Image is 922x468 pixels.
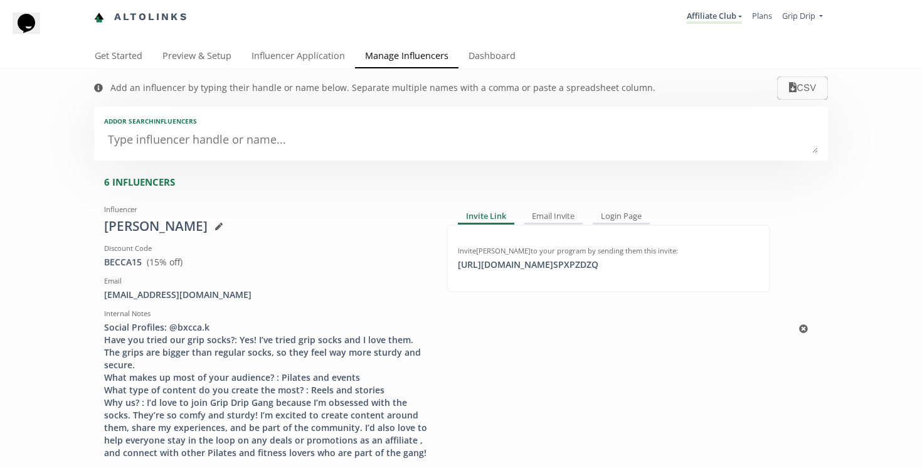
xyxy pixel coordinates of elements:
[104,243,428,253] div: Discount Code
[110,82,655,94] div: Add an influencer by typing their handle or name below. Separate multiple names with a comma or p...
[752,10,772,21] a: Plans
[147,256,183,268] span: ( 15 % off)
[458,246,759,256] div: Invite [PERSON_NAME] to your program by sending them this invite:
[241,45,355,70] a: Influencer Application
[104,117,818,125] div: Add or search INFLUENCERS
[104,321,428,459] div: Social Profiles: @bxcca.k Have you tried our grip socks?: Yes! I’ve tried grip socks and I love t...
[450,258,606,271] div: [URL][DOMAIN_NAME] SPXPZDZQ
[104,276,428,286] div: Email
[782,10,815,21] span: Grip Drip
[593,210,650,225] div: Login Page
[85,45,152,70] a: Get Started
[524,210,583,225] div: Email Invite
[104,176,828,189] div: 6 INFLUENCERS
[104,217,428,236] div: [PERSON_NAME]
[458,210,514,225] div: Invite Link
[782,10,823,24] a: Grip Drip
[355,45,458,70] a: Manage Influencers
[104,289,428,301] div: [EMAIL_ADDRESS][DOMAIN_NAME]
[458,45,526,70] a: Dashboard
[104,256,142,268] a: BECCA15
[152,45,241,70] a: Preview & Setup
[104,205,428,215] div: Influencer
[104,309,428,319] div: Internal Notes
[13,13,53,50] iframe: chat widget
[687,10,742,24] a: Affiliate Club
[777,77,828,100] button: CSV
[94,13,104,23] img: favicon-32x32.png
[94,7,188,28] a: Altolinks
